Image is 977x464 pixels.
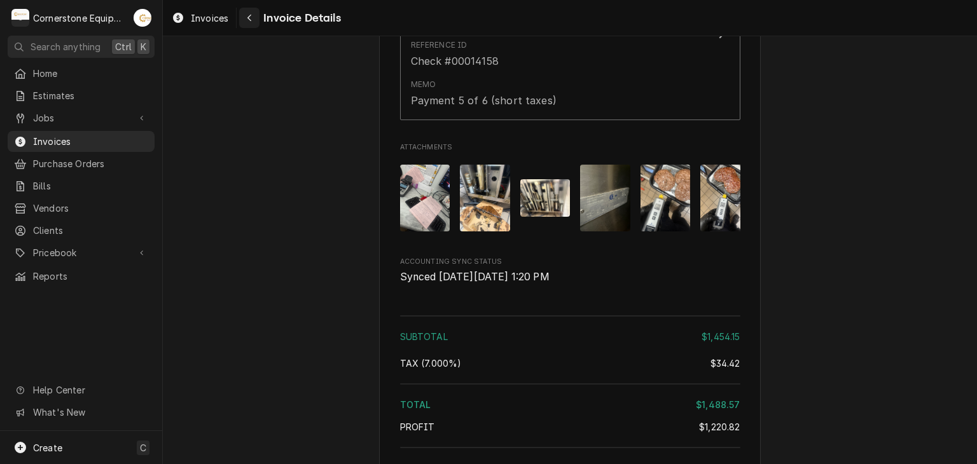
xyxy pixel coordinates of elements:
a: Vendors [8,198,155,219]
div: Reference ID [411,39,468,51]
a: Go to Pricebook [8,242,155,263]
span: Vendors [33,201,148,215]
span: Purchase Orders [33,157,148,170]
span: Home [33,67,148,80]
span: Subtotal [400,331,448,342]
span: K [141,40,146,53]
span: Ctrl [115,40,132,53]
button: Navigate back [239,8,260,28]
div: Memo [411,79,436,90]
a: Estimates [8,85,155,106]
a: Reports [8,266,155,287]
span: Synced [DATE][DATE] 1:20 PM [400,271,550,283]
span: Help Center [33,383,147,397]
div: $34.42 [710,357,740,370]
img: ZXRmQAgoSyGzgoIMSLBf [641,165,691,231]
span: Profit [400,421,435,432]
a: Purchase Orders [8,153,155,174]
div: Subtotal [400,330,740,343]
img: 3BQ5od5AQJKXjJDU9gWG [580,165,630,231]
div: Tax [400,357,740,370]
div: Andrew Buigues's Avatar [134,9,151,27]
span: C [140,441,146,454]
span: Accounting Sync Status [400,270,740,285]
a: Bills [8,175,155,196]
div: $1,488.57 [696,398,740,411]
a: Clients [8,220,155,241]
img: QfrXxAMZT3FoCUOPY6NP [460,165,510,231]
span: Accounting Sync Status [400,257,740,267]
div: Cornerstone Equipment Repair, LLC's Avatar [11,9,29,27]
span: Pricebook [33,246,129,259]
div: $1,220.82 [699,420,740,433]
span: Invoices [33,135,148,148]
span: [6%] South Carolina State [1%] South Carolina, Spartanburg County Capitol Project Tax District [400,358,462,369]
div: AB [134,9,151,27]
div: Total [400,398,740,411]
img: uBz69ixwQsaiqkmX3PjH [520,179,571,217]
a: Home [8,63,155,84]
div: C [11,9,29,27]
span: Search anything [31,40,100,53]
div: Attachments [400,142,740,242]
div: Accounting Sync Status [400,257,740,284]
span: Reports [33,270,148,283]
span: Estimates [33,89,148,102]
a: Invoices [167,8,233,29]
div: Cornerstone Equipment Repair, LLC [33,11,127,25]
img: GmMyjcmDQIO2B3KA0L6w [700,165,751,231]
a: Invoices [8,131,155,152]
div: Check #00014158 [411,53,499,69]
span: Invoice Details [260,10,340,27]
div: Profit [400,420,740,433]
span: Bills [33,179,148,193]
span: Clients [33,224,148,237]
span: Invoices [191,11,228,25]
span: What's New [33,406,147,419]
span: Create [33,442,62,453]
div: $1,454.15 [702,330,740,343]
button: Search anythingCtrlK [8,36,155,58]
span: Jobs [33,111,129,125]
a: Go to What's New [8,402,155,423]
div: Payment 5 of 6 (short taxes) [411,93,557,108]
span: Attachments [400,142,740,153]
img: ioxwqKJWSGdhUDPeHR7C [400,165,450,231]
span: Total [400,399,431,410]
span: Attachments [400,154,740,242]
a: Go to Help Center [8,379,155,400]
a: Go to Jobs [8,107,155,128]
